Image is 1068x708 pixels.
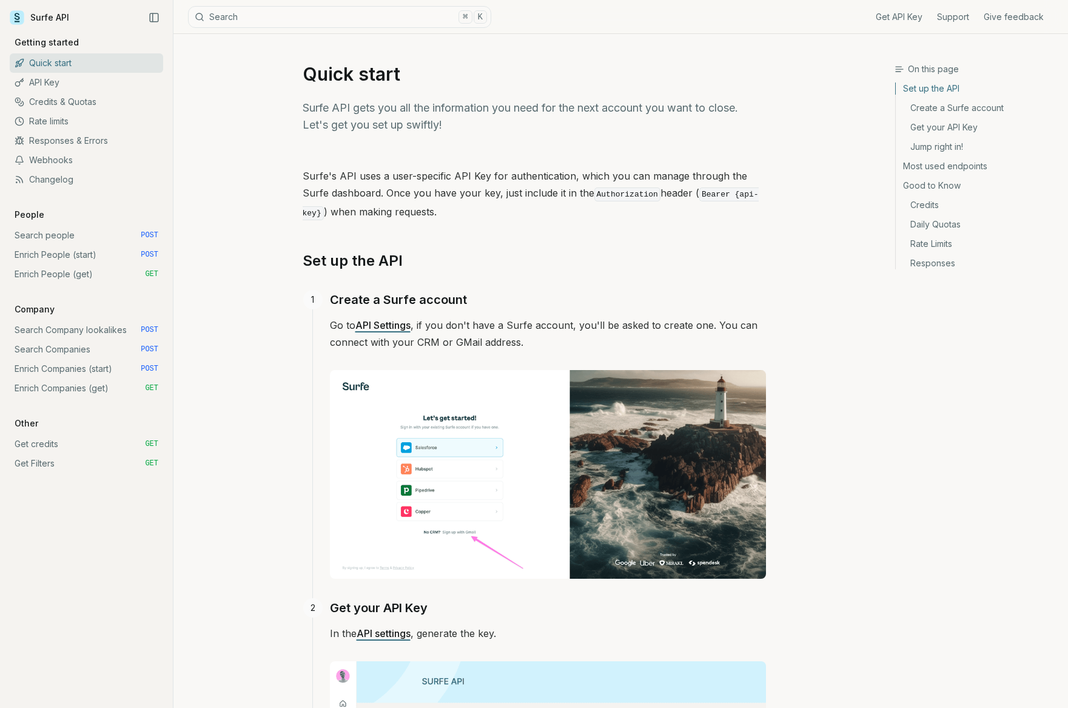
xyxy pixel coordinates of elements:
span: POST [141,364,158,374]
a: Get your API Key [330,598,428,618]
a: API settings [357,627,411,639]
p: Surfe API gets you all the information you need for the next account you want to close. Let's get... [303,99,766,133]
p: Getting started [10,36,84,49]
span: POST [141,345,158,354]
span: GET [145,439,158,449]
a: Search Company lookalikes POST [10,320,163,340]
code: Authorization [594,187,660,201]
a: Rate Limits [896,234,1058,254]
p: Surfe's API uses a user-specific API Key for authentication, which you can manage through the Sur... [303,167,766,222]
span: GET [145,459,158,468]
a: Enrich Companies (get) GET [10,379,163,398]
a: Get Filters GET [10,454,163,473]
a: Responses & Errors [10,131,163,150]
a: Credits [896,195,1058,215]
a: Search Companies POST [10,340,163,359]
a: Credits & Quotas [10,92,163,112]
a: Support [937,11,969,23]
a: Set up the API [303,251,403,271]
a: Get credits GET [10,434,163,454]
a: Enrich Companies (start) POST [10,359,163,379]
a: Get your API Key [896,118,1058,137]
a: Daily Quotas [896,215,1058,234]
span: GET [145,269,158,279]
a: Surfe API [10,8,69,27]
a: Enrich People (get) GET [10,265,163,284]
kbd: ⌘ [458,10,472,24]
a: Set up the API [896,83,1058,98]
a: Create a Surfe account [330,290,467,309]
p: Other [10,417,43,430]
a: API Key [10,73,163,92]
a: Changelog [10,170,163,189]
a: Enrich People (start) POST [10,245,163,265]
a: Good to Know [896,176,1058,195]
span: POST [141,231,158,240]
a: Webhooks [10,150,163,170]
p: Go to , if you don't have a Surfe account, you'll be asked to create one. You can connect with yo... [330,317,766,351]
img: Image [330,370,766,579]
a: Most used endpoints [896,157,1058,176]
a: API Settings [355,319,411,331]
a: Responses [896,254,1058,269]
h3: On this page [895,63,1058,75]
a: Search people POST [10,226,163,245]
button: Search⌘K [188,6,491,28]
a: Get API Key [876,11,922,23]
a: Create a Surfe account [896,98,1058,118]
span: POST [141,250,158,260]
button: Collapse Sidebar [145,8,163,27]
h1: Quick start [303,63,766,85]
a: Quick start [10,53,163,73]
span: GET [145,383,158,393]
span: POST [141,325,158,335]
kbd: K [474,10,487,24]
p: Company [10,303,59,315]
a: Jump right in! [896,137,1058,157]
a: Rate limits [10,112,163,131]
a: Give feedback [984,11,1044,23]
p: People [10,209,49,221]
